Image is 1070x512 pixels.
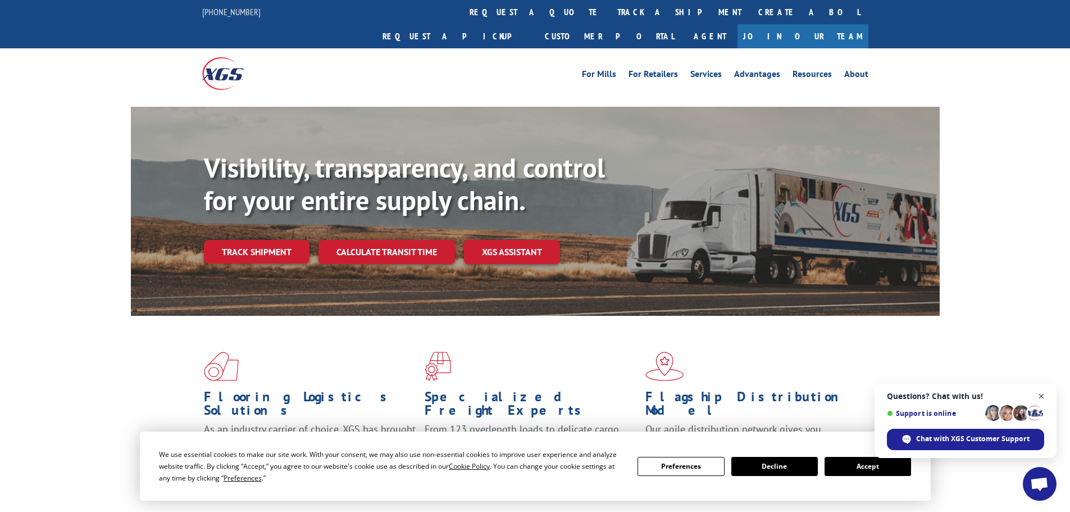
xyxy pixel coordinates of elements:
a: For Retailers [629,70,678,82]
a: Resources [793,70,832,82]
a: Services [690,70,722,82]
a: Customer Portal [536,24,682,48]
a: Calculate transit time [318,240,455,264]
h1: Flooring Logistics Solutions [204,390,416,423]
h1: Flagship Distribution Model [645,390,858,423]
a: XGS ASSISTANT [464,240,560,264]
button: Decline [731,457,818,476]
span: Chat with XGS Customer Support [916,434,1030,444]
a: For Mills [582,70,616,82]
p: From 123 overlength loads to delicate cargo, our experienced staff knows the best way to move you... [425,423,637,473]
a: Advantages [734,70,780,82]
button: Accept [825,457,911,476]
span: Our agile distribution network gives you nationwide inventory management on demand. [645,423,852,449]
div: We use essential cookies to make our site work. With your consent, we may also use non-essential ... [159,448,624,484]
a: About [844,70,868,82]
div: Chat with XGS Customer Support [887,429,1044,450]
b: Visibility, transparency, and control for your entire supply chain. [204,150,605,218]
a: Join Our Team [737,24,868,48]
a: Agent [682,24,737,48]
span: As an industry carrier of choice, XGS has brought innovation and dedication to flooring logistics... [204,423,416,463]
a: Request a pickup [374,24,536,48]
span: Support is online [887,409,981,418]
img: xgs-icon-total-supply-chain-intelligence-red [204,352,239,381]
a: [PHONE_NUMBER] [202,6,261,17]
button: Preferences [638,457,724,476]
span: Close chat [1035,389,1049,404]
a: Track shipment [204,240,309,264]
span: Preferences [224,473,262,483]
span: Questions? Chat with us! [887,392,1044,401]
div: Cookie Consent Prompt [140,432,931,501]
img: xgs-icon-flagship-distribution-model-red [645,352,684,381]
span: Cookie Policy [449,461,490,471]
img: xgs-icon-focused-on-flooring-red [425,352,451,381]
div: Open chat [1023,467,1057,501]
h1: Specialized Freight Experts [425,390,637,423]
